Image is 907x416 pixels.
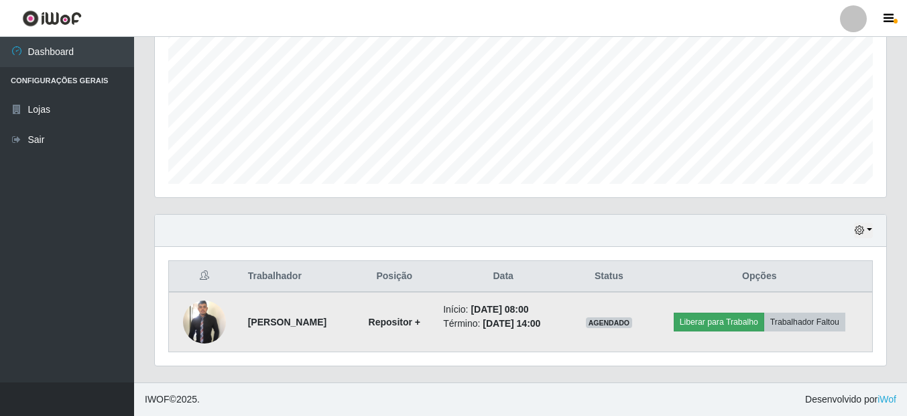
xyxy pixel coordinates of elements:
[435,261,571,293] th: Data
[647,261,873,293] th: Opções
[878,394,896,405] a: iWof
[248,317,326,327] strong: [PERSON_NAME]
[145,393,200,407] span: © 2025 .
[443,303,563,317] li: Início:
[183,299,226,345] img: 1750022695210.jpeg
[369,317,420,327] strong: Repositor +
[764,313,845,331] button: Trabalhador Faltou
[674,313,764,331] button: Liberar para Trabalho
[22,10,82,27] img: CoreUI Logo
[353,261,435,293] th: Posição
[443,317,563,331] li: Término:
[483,318,540,329] time: [DATE] 14:00
[145,394,170,405] span: IWOF
[571,261,646,293] th: Status
[586,317,633,328] span: AGENDADO
[471,304,528,315] time: [DATE] 08:00
[240,261,354,293] th: Trabalhador
[805,393,896,407] span: Desenvolvido por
